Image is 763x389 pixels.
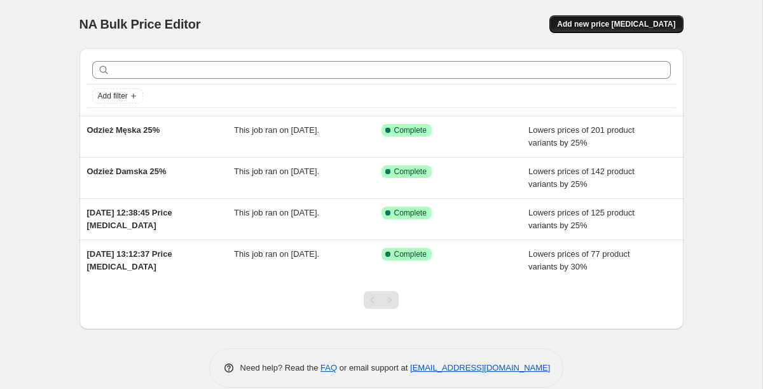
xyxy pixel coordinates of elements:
[87,249,172,271] span: [DATE] 13:12:37 Price [MEDICAL_DATA]
[557,19,675,29] span: Add new price [MEDICAL_DATA]
[240,363,321,372] span: Need help? Read the
[394,125,427,135] span: Complete
[87,167,167,176] span: Odzież Damska 25%
[364,291,399,309] nav: Pagination
[87,125,160,135] span: Odzież Męska 25%
[234,167,319,176] span: This job ran on [DATE].
[92,88,143,104] button: Add filter
[528,249,630,271] span: Lowers prices of 77 product variants by 30%
[528,125,635,147] span: Lowers prices of 201 product variants by 25%
[234,249,319,259] span: This job ran on [DATE].
[394,167,427,177] span: Complete
[337,363,410,372] span: or email support at
[320,363,337,372] a: FAQ
[394,249,427,259] span: Complete
[549,15,683,33] button: Add new price [MEDICAL_DATA]
[79,17,201,31] span: NA Bulk Price Editor
[410,363,550,372] a: [EMAIL_ADDRESS][DOMAIN_NAME]
[87,208,172,230] span: [DATE] 12:38:45 Price [MEDICAL_DATA]
[234,125,319,135] span: This job ran on [DATE].
[528,167,635,189] span: Lowers prices of 142 product variants by 25%
[98,91,128,101] span: Add filter
[528,208,635,230] span: Lowers prices of 125 product variants by 25%
[234,208,319,217] span: This job ran on [DATE].
[394,208,427,218] span: Complete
